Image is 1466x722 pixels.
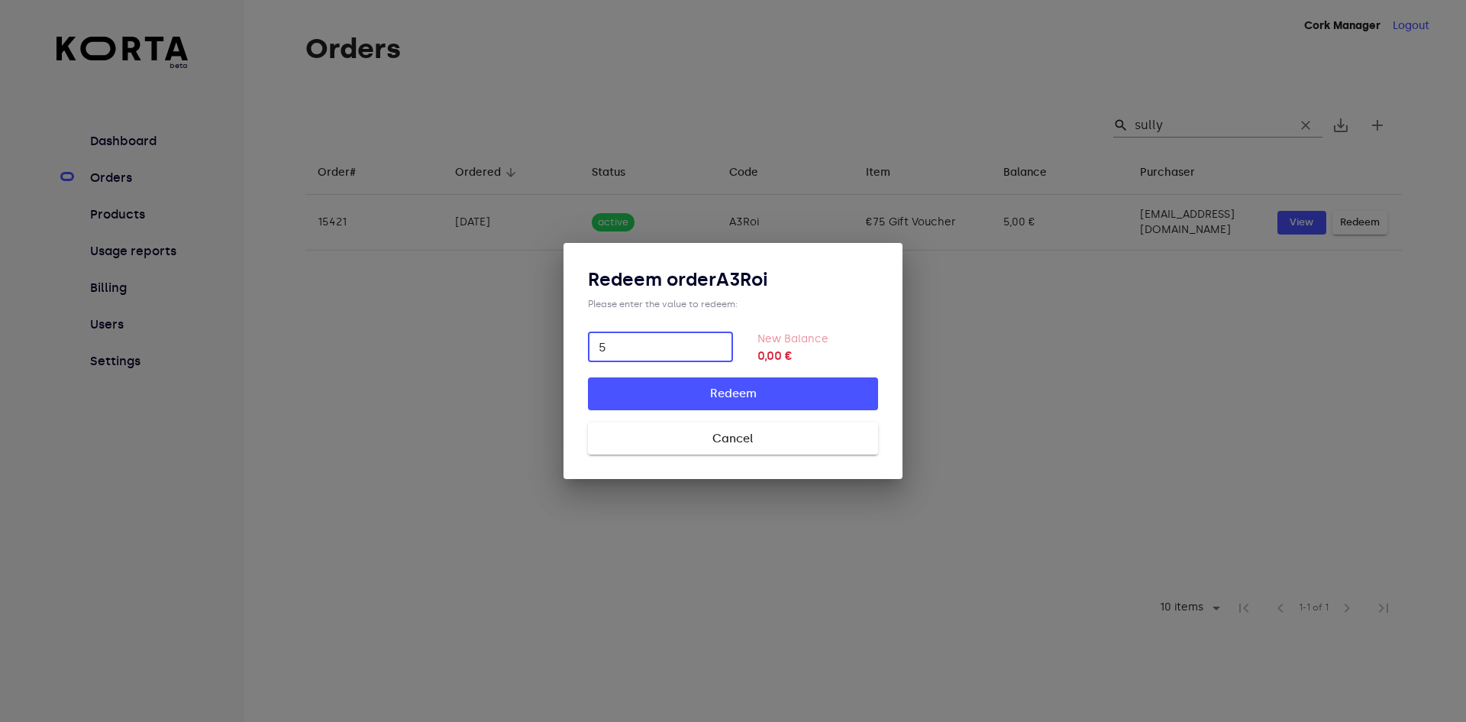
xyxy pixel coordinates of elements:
[757,332,828,345] label: New Balance
[757,347,878,365] strong: 0,00 €
[612,429,854,448] span: Cancel
[588,377,878,410] button: Redeem
[588,423,878,455] button: Cancel
[588,267,878,292] h3: Redeem order A3Roi
[612,384,854,403] span: Redeem
[588,298,878,310] div: Please enter the value to redeem:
